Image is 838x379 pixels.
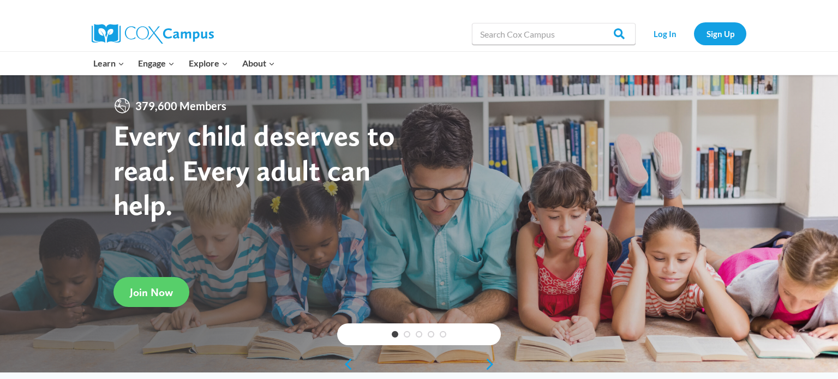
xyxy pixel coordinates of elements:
a: 4 [428,331,434,338]
a: 2 [404,331,410,338]
img: Cox Campus [92,24,214,44]
span: Learn [93,56,124,70]
nav: Secondary Navigation [641,22,746,45]
span: 379,600 Members [131,97,231,115]
input: Search Cox Campus [472,23,636,45]
nav: Primary Navigation [86,52,282,75]
a: 5 [440,331,446,338]
span: Engage [138,56,175,70]
a: Log In [641,22,689,45]
span: Join Now [130,286,173,299]
a: previous [337,358,354,371]
span: About [242,56,275,70]
div: content slider buttons [337,353,501,375]
a: 1 [392,331,398,338]
a: Join Now [113,277,189,307]
strong: Every child deserves to read. Every adult can help. [113,118,395,222]
span: Explore [189,56,228,70]
a: next [484,358,501,371]
a: Sign Up [694,22,746,45]
a: 3 [416,331,422,338]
